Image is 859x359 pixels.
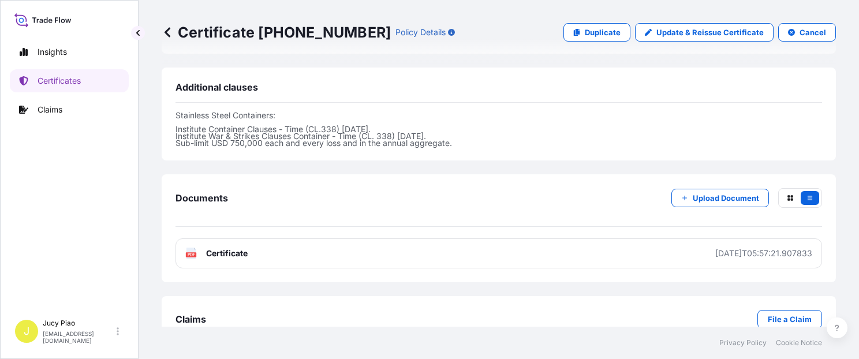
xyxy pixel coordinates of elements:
p: Claims [38,104,62,115]
p: Certificate [PHONE_NUMBER] [162,23,391,42]
a: Claims [10,98,129,121]
button: Upload Document [671,189,769,207]
p: File a Claim [768,313,812,325]
p: Upload Document [693,192,759,204]
div: [DATE]T05:57:21.907833 [715,248,812,259]
span: J [24,326,29,337]
p: [EMAIL_ADDRESS][DOMAIN_NAME] [43,330,114,344]
a: Insights [10,40,129,63]
p: Stainless Steel Containers: Institute Container Clauses - Time (CL.338) [DATE]. Institute War & S... [175,112,822,147]
span: Additional clauses [175,81,258,93]
p: Cancel [800,27,826,38]
a: Privacy Policy [719,338,767,347]
p: Certificates [38,75,81,87]
span: Documents [175,192,228,204]
text: PDF [188,253,195,257]
p: Policy Details [395,27,446,38]
p: Jucy Piao [43,319,114,328]
a: PDFCertificate[DATE]T05:57:21.907833 [175,238,822,268]
p: Duplicate [585,27,621,38]
a: File a Claim [757,310,822,328]
a: Cookie Notice [776,338,822,347]
a: Certificates [10,69,129,92]
span: Certificate [206,248,248,259]
p: Update & Reissue Certificate [656,27,764,38]
span: Claims [175,313,206,325]
p: Insights [38,46,67,58]
a: Update & Reissue Certificate [635,23,774,42]
button: Cancel [778,23,836,42]
a: Duplicate [563,23,630,42]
